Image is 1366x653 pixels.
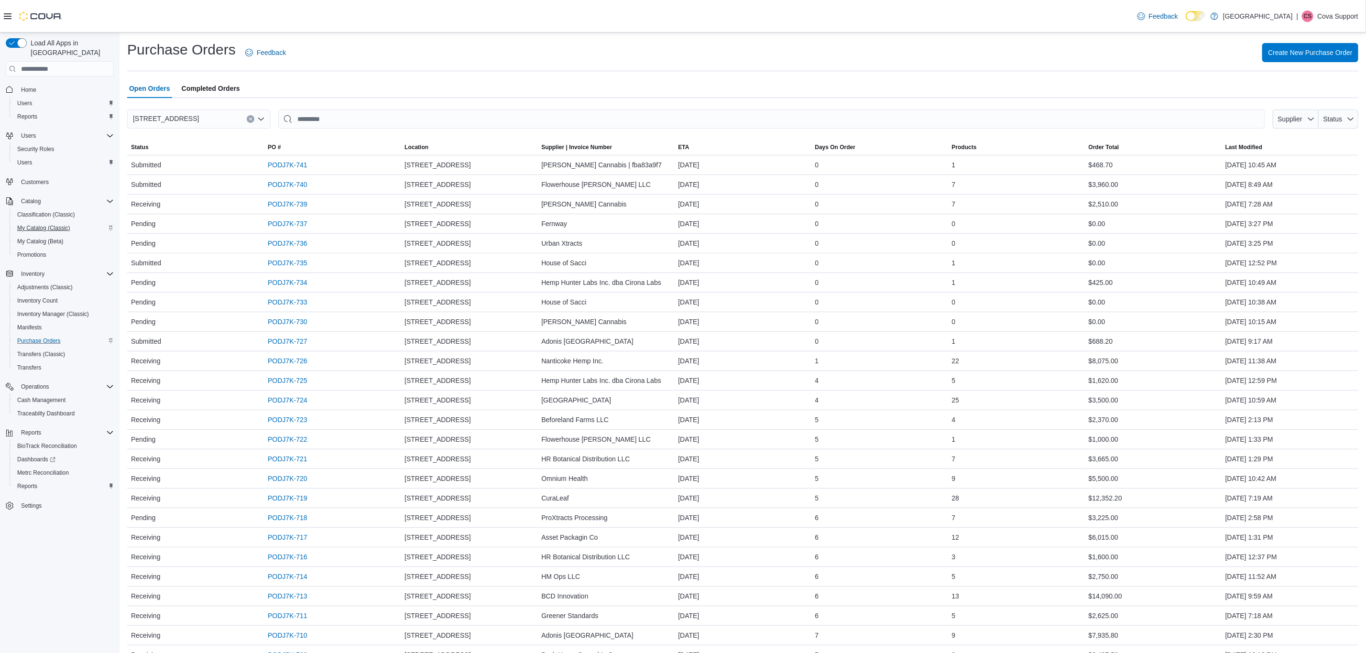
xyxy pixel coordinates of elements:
span: Settings [17,500,114,512]
span: 0 [815,336,819,347]
span: Metrc Reconciliation [13,467,114,479]
span: 1 [815,355,819,367]
span: Last Modified [1225,143,1262,151]
span: Supplier | Invoice Number [541,143,612,151]
span: Pending [131,277,155,288]
button: Home [2,82,118,96]
button: Adjustments (Classic) [10,281,118,294]
button: BioTrack Reconciliation [10,439,118,453]
div: [DATE] [674,234,811,253]
a: Manifests [13,322,45,333]
div: [DATE] [674,155,811,174]
span: Reports [17,427,114,438]
button: Catalog [2,195,118,208]
span: Pending [131,296,155,308]
span: Users [17,159,32,166]
a: Users [13,157,36,168]
span: My Catalog (Classic) [17,224,70,232]
div: [PERSON_NAME] Cannabis [537,195,674,214]
a: Users [13,98,36,109]
a: Reports [13,480,41,492]
div: $0.00 [1085,234,1222,253]
a: PODJ7K-717 [268,532,307,543]
span: 0 [815,277,819,288]
button: Last Modified [1222,140,1358,155]
span: Customers [21,178,49,186]
span: Pending [131,316,155,327]
span: Catalog [17,196,114,207]
div: [PERSON_NAME] Cannabis | fba83a9f7 [537,155,674,174]
button: Transfers [10,361,118,374]
span: [STREET_ADDRESS] [404,238,470,249]
button: Manifests [10,321,118,334]
span: Submitted [131,336,161,347]
span: Receiving [131,414,160,425]
button: Users [17,130,40,141]
span: Metrc Reconciliation [17,469,69,477]
a: PODJ7K-720 [268,473,307,484]
button: Reports [17,427,45,438]
span: Operations [17,381,114,392]
span: [STREET_ADDRESS] [404,355,470,367]
span: Receiving [131,394,160,406]
span: Manifests [17,324,42,331]
span: BioTrack Reconciliation [13,440,114,452]
span: 1 [952,336,956,347]
span: Security Roles [13,143,114,155]
input: Dark Mode [1186,11,1206,21]
span: Purchase Orders [13,335,114,347]
span: Dashboards [17,456,55,463]
span: 25 [952,394,960,406]
a: My Catalog (Beta) [13,236,67,247]
button: My Catalog (Beta) [10,235,118,248]
span: My Catalog (Beta) [13,236,114,247]
span: Pending [131,218,155,229]
div: $688.20 [1085,332,1222,351]
span: ETA [678,143,689,151]
span: Products [952,143,977,151]
button: Transfers (Classic) [10,348,118,361]
span: Transfers [17,364,41,371]
a: PODJ7K-735 [268,257,307,269]
span: Days On Order [815,143,856,151]
button: Security Roles [10,142,118,156]
button: Settings [2,499,118,512]
div: [DATE] 3:25 PM [1222,234,1358,253]
a: PODJ7K-741 [268,159,307,171]
a: PODJ7K-736 [268,238,307,249]
div: [DATE] [674,371,811,390]
span: [STREET_ADDRESS] [404,296,470,308]
button: Reports [10,110,118,123]
a: Dashboards [10,453,118,466]
div: Hemp Hunter Labs Inc. dba Cirona Labs [537,273,674,292]
div: [DATE] 2:13 PM [1222,410,1358,429]
div: $425.00 [1085,273,1222,292]
span: 0 [952,238,956,249]
span: Classification (Classic) [13,209,114,220]
span: Promotions [17,251,46,259]
div: $2,510.00 [1085,195,1222,214]
span: [STREET_ADDRESS] [404,336,470,347]
a: PODJ7K-730 [268,316,307,327]
span: Inventory [17,268,114,280]
span: 7 [952,179,956,190]
span: Transfers [13,362,114,373]
span: Settings [21,502,42,510]
div: $1,620.00 [1085,371,1222,390]
div: Cova Support [1302,11,1313,22]
a: Transfers [13,362,45,373]
div: $0.00 [1085,312,1222,331]
div: [DATE] 11:38 AM [1222,351,1358,370]
span: Traceabilty Dashboard [13,408,114,419]
span: Classification (Classic) [17,211,75,218]
span: Users [17,130,114,141]
span: Inventory [21,270,44,278]
button: Users [10,156,118,169]
div: $3,500.00 [1085,391,1222,410]
div: [DATE] [674,351,811,370]
a: PODJ7K-724 [268,394,307,406]
span: My Catalog (Beta) [17,238,64,245]
div: [DATE] 9:17 AM [1222,332,1358,351]
div: Beforeland Farms LLC [537,410,674,429]
button: Products [948,140,1085,155]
